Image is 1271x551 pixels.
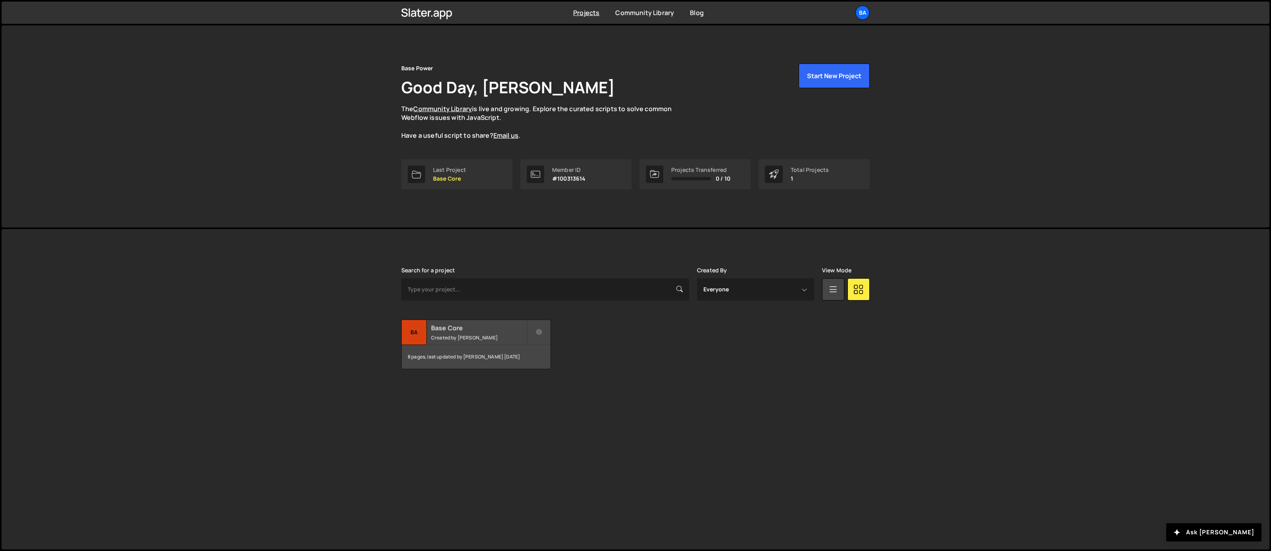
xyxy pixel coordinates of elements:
[690,8,704,17] a: Blog
[791,175,829,182] p: 1
[401,267,455,274] label: Search for a project
[401,278,689,301] input: Type your project...
[573,8,599,17] a: Projects
[402,345,551,369] div: 8 pages, last updated by [PERSON_NAME] [DATE]
[413,104,472,113] a: Community Library
[822,267,851,274] label: View Mode
[401,76,615,98] h1: Good Day, [PERSON_NAME]
[799,64,870,88] button: Start New Project
[433,167,466,173] div: Last Project
[401,320,551,369] a: Ba Base Core Created by [PERSON_NAME] 8 pages, last updated by [PERSON_NAME] [DATE]
[401,64,433,73] div: Base Power
[431,324,527,332] h2: Base Core
[402,320,427,345] div: Ba
[401,159,512,189] a: Last Project Base Core
[697,267,727,274] label: Created By
[855,6,870,20] a: Ba
[552,167,586,173] div: Member ID
[552,175,586,182] p: #100313614
[791,167,829,173] div: Total Projects
[716,175,730,182] span: 0 / 10
[433,175,466,182] p: Base Core
[431,334,527,341] small: Created by [PERSON_NAME]
[615,8,674,17] a: Community Library
[493,131,518,140] a: Email us
[401,104,687,140] p: The is live and growing. Explore the curated scripts to solve common Webflow issues with JavaScri...
[671,167,730,173] div: Projects Transferred
[1166,523,1261,541] button: Ask [PERSON_NAME]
